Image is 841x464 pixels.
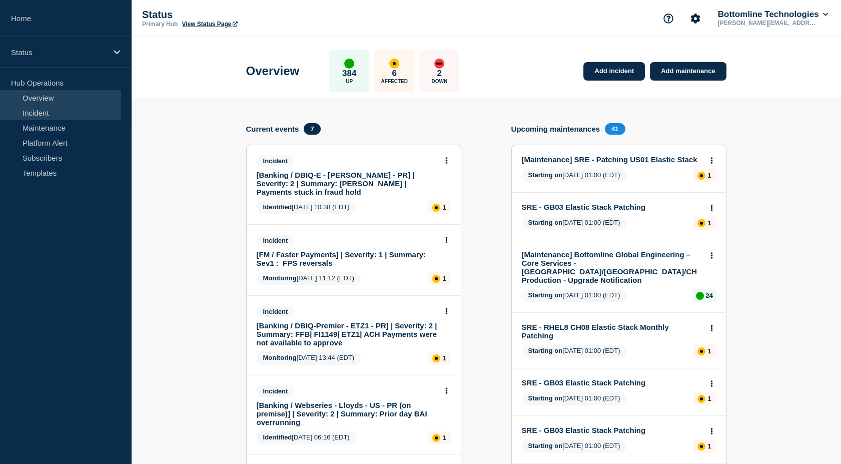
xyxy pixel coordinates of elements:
[697,172,705,180] div: affected
[257,431,356,444] span: [DATE] 06:16 (EDT)
[432,275,440,283] div: affected
[257,250,437,267] a: [FM / Faster Payments] | Severity: 1 | Summary: Sev1 : FPS reversals
[182,21,237,28] a: View Status Page
[263,203,292,211] span: Identified
[706,292,713,299] p: 24
[528,219,563,226] span: Starting on
[697,442,705,450] div: affected
[716,20,820,27] p: [PERSON_NAME][EMAIL_ADDRESS][PERSON_NAME][DOMAIN_NAME]
[707,442,711,450] p: 1
[142,9,342,21] p: Status
[522,203,702,211] a: SRE - GB03 Elastic Stack Patching
[658,8,679,29] button: Support
[142,21,178,28] p: Primary Hub
[442,275,446,282] p: 1
[522,440,627,453] span: [DATE] 01:00 (EDT)
[522,217,627,230] span: [DATE] 01:00 (EDT)
[716,10,830,20] button: Bottomline Technologies
[697,395,705,403] div: affected
[11,48,107,57] p: Status
[257,385,295,397] span: Incident
[442,204,446,211] p: 1
[442,354,446,362] p: 1
[342,69,356,79] p: 384
[511,125,600,133] h4: Upcoming maintenances
[432,354,440,362] div: affected
[246,125,299,133] h4: Current events
[263,354,297,361] span: Monitoring
[522,289,627,302] span: [DATE] 01:00 (EDT)
[522,155,702,164] a: [Maintenance] SRE - Patching US01 Elastic Stack
[583,62,645,81] a: Add incident
[707,395,711,402] p: 1
[650,62,726,81] a: Add maintenance
[707,172,711,179] p: 1
[528,394,563,402] span: Starting on
[528,291,563,299] span: Starting on
[528,442,563,449] span: Starting on
[522,392,627,405] span: [DATE] 01:00 (EDT)
[522,323,702,340] a: SRE - RHEL8 CH08 Elastic Stack Monthly Patching
[437,69,442,79] p: 2
[257,352,361,365] span: [DATE] 13:44 (EDT)
[246,64,300,78] h1: Overview
[442,434,446,441] p: 1
[257,306,295,317] span: Incident
[528,347,563,354] span: Starting on
[257,401,437,426] a: [Banking / Webseries - Lloyds - US - PR (on premise)] | Severity: 2 | Summary: Prior day BAI over...
[605,123,625,135] span: 41
[707,347,711,355] p: 1
[697,219,705,227] div: affected
[257,272,361,285] span: [DATE] 11:12 (EDT)
[697,347,705,355] div: affected
[431,79,447,84] p: Down
[696,292,704,300] div: up
[392,69,397,79] p: 6
[685,8,706,29] button: Account settings
[257,155,295,167] span: Incident
[263,274,297,282] span: Monitoring
[522,378,702,387] a: SRE - GB03 Elastic Stack Patching
[434,59,444,69] div: down
[389,59,399,69] div: affected
[344,59,354,69] div: up
[528,171,563,179] span: Starting on
[522,426,702,434] a: SRE - GB03 Elastic Stack Patching
[257,201,356,214] span: [DATE] 10:38 (EDT)
[257,321,437,347] a: [Banking / DBIQ-Premier - ETZ1 - PR] | Severity: 2 | Summary: FFB| FI1149| ETZ1| ACH Payments wer...
[432,204,440,212] div: affected
[522,345,627,358] span: [DATE] 01:00 (EDT)
[432,434,440,442] div: affected
[346,79,353,84] p: Up
[304,123,320,135] span: 7
[381,79,408,84] p: Affected
[522,250,702,284] a: [Maintenance] Bottomline Global Engineering – Core Services - [GEOGRAPHIC_DATA]/[GEOGRAPHIC_DATA]...
[522,169,627,182] span: [DATE] 01:00 (EDT)
[257,171,437,196] a: [Banking / DBIQ-E - [PERSON_NAME] - PR] | Severity: 2 | Summary: [PERSON_NAME] | Payments stuck i...
[707,219,711,227] p: 1
[257,235,295,246] span: Incident
[263,433,292,441] span: Identified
